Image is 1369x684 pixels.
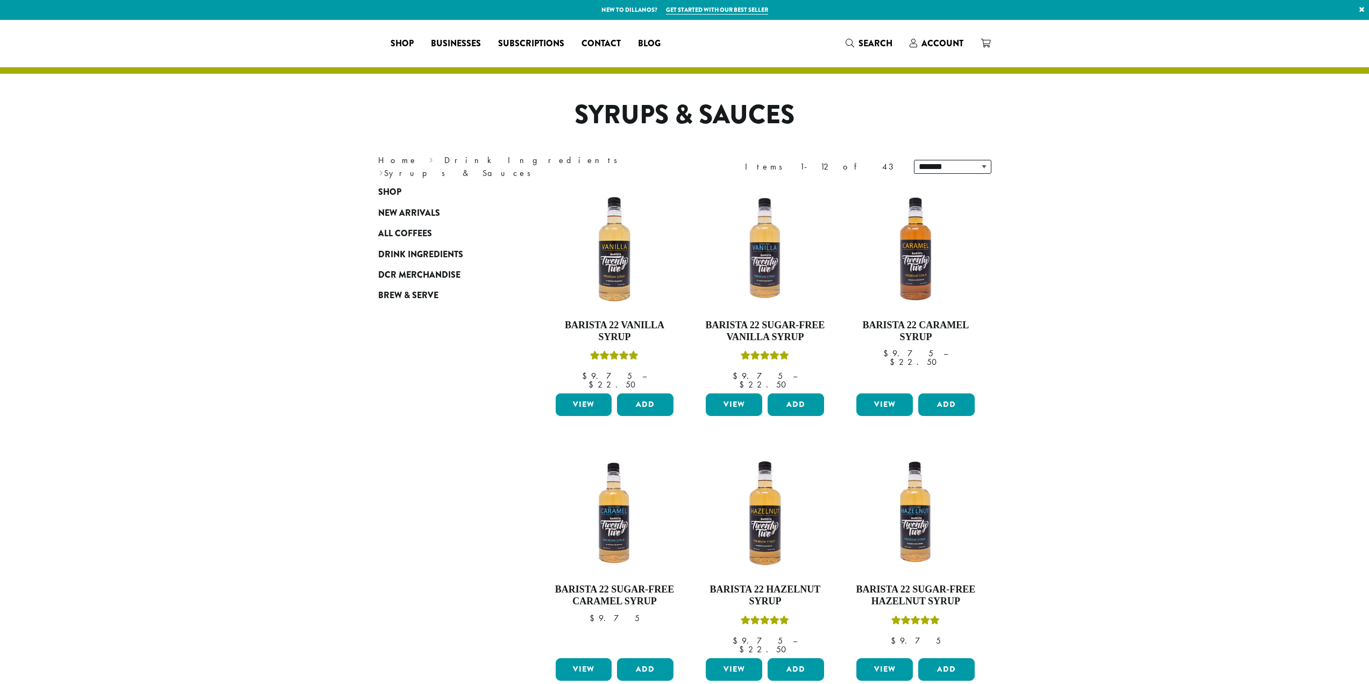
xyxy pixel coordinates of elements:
[556,393,612,416] a: View
[370,100,999,131] h1: Syrups & Sauces
[638,37,661,51] span: Blog
[378,265,507,285] a: DCR Merchandise
[378,203,507,223] a: New Arrivals
[703,320,827,343] h4: Barista 22 Sugar-Free Vanilla Syrup
[617,658,673,681] button: Add
[768,393,824,416] button: Add
[854,452,977,653] a: Barista 22 Sugar-Free Hazelnut SyrupRated 5.00 out of 5 $9.75
[891,635,900,646] span: $
[854,452,977,575] img: SF-HAZELNUT-300x300.png
[666,5,768,15] a: Get started with our best seller
[918,393,975,416] button: Add
[703,452,827,575] img: HAZELNUT-300x300.png
[703,187,827,311] img: SF-VANILLA-300x300.png
[921,37,963,50] span: Account
[378,285,507,306] a: Brew & Serve
[739,644,748,655] span: $
[378,207,440,220] span: New Arrivals
[590,612,599,624] span: $
[590,612,640,624] bdi: 9.75
[706,658,762,681] a: View
[944,348,948,359] span: –
[581,37,621,51] span: Contact
[498,37,564,51] span: Subscriptions
[837,34,901,52] a: Search
[382,35,422,52] a: Shop
[378,227,432,241] span: All Coffees
[703,187,827,389] a: Barista 22 Sugar-Free Vanilla SyrupRated 5.00 out of 5
[378,248,463,262] span: Drink Ingredients
[854,187,977,311] img: CARAMEL-1-300x300.png
[741,614,789,630] div: Rated 5.00 out of 5
[918,658,975,681] button: Add
[741,349,789,365] div: Rated 5.00 out of 5
[733,370,742,382] span: $
[444,154,625,166] a: Drink Ingredients
[431,37,481,51] span: Businesses
[378,154,669,180] nav: Breadcrumb
[582,370,591,382] span: $
[590,349,639,365] div: Rated 5.00 out of 5
[703,452,827,653] a: Barista 22 Hazelnut SyrupRated 5.00 out of 5
[854,584,977,607] h4: Barista 22 Sugar-Free Hazelnut Syrup
[793,635,797,646] span: –
[703,584,827,607] h4: Barista 22 Hazelnut Syrup
[739,644,791,655] bdi: 22.50
[378,244,507,264] a: Drink Ingredients
[739,379,748,390] span: $
[642,370,647,382] span: –
[733,370,783,382] bdi: 9.75
[617,393,673,416] button: Add
[891,635,941,646] bdi: 9.75
[890,356,899,368] span: $
[588,379,598,390] span: $
[378,223,507,244] a: All Coffees
[745,160,898,173] div: Items 1-12 of 43
[854,187,977,389] a: Barista 22 Caramel Syrup
[890,356,942,368] bdi: 22.50
[856,658,913,681] a: View
[429,150,433,167] span: ›
[556,658,612,681] a: View
[768,658,824,681] button: Add
[378,289,438,302] span: Brew & Serve
[739,379,791,390] bdi: 22.50
[883,348,892,359] span: $
[378,186,401,199] span: Shop
[733,635,783,646] bdi: 9.75
[706,393,762,416] a: View
[553,320,677,343] h4: Barista 22 Vanilla Syrup
[553,584,677,607] h4: Barista 22 Sugar-Free Caramel Syrup
[733,635,742,646] span: $
[588,379,641,390] bdi: 22.50
[859,37,892,50] span: Search
[379,163,383,180] span: ›
[378,182,507,202] a: Shop
[793,370,797,382] span: –
[856,393,913,416] a: View
[552,187,676,311] img: VANILLA-300x300.png
[854,320,977,343] h4: Barista 22 Caramel Syrup
[891,614,940,630] div: Rated 5.00 out of 5
[378,154,418,166] a: Home
[553,187,677,389] a: Barista 22 Vanilla SyrupRated 5.00 out of 5
[391,37,414,51] span: Shop
[883,348,933,359] bdi: 9.75
[582,370,632,382] bdi: 9.75
[552,452,676,575] img: SF-CARAMEL-300x300.png
[378,269,460,282] span: DCR Merchandise
[553,452,677,653] a: Barista 22 Sugar-Free Caramel Syrup $9.75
